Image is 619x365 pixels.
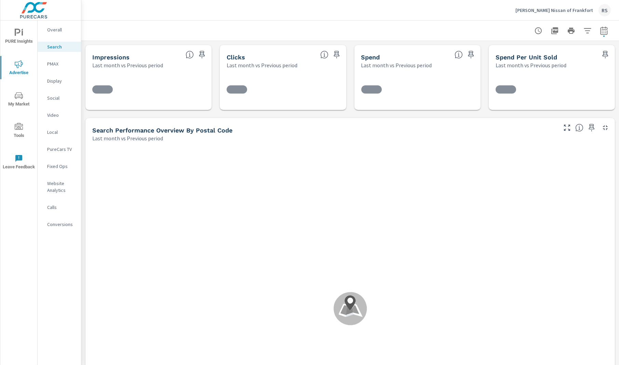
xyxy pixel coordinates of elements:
[600,122,611,133] button: Minimize Widget
[581,24,594,38] button: Apply Filters
[47,78,76,84] p: Display
[320,51,328,59] span: The number of times an ad was clicked by a consumer.
[575,124,583,132] span: Understand Search performance data by postal code. Individual postal codes can be selected and ex...
[2,92,35,108] span: My Market
[548,24,562,38] button: "Export Report to PDF"
[361,61,432,69] p: Last month vs Previous period
[47,112,76,118] p: Video
[38,161,81,171] div: Fixed Ops
[361,54,380,61] h5: Spend
[466,49,476,60] span: Save this to your personalized report
[38,93,81,103] div: Social
[47,129,76,136] p: Local
[0,20,37,178] div: nav menu
[186,51,194,59] span: The number of times an ad was shown on your behalf.
[564,24,578,38] button: Print Report
[47,180,76,194] p: Website Analytics
[38,127,81,137] div: Local
[2,29,35,45] span: PURE Insights
[38,42,81,52] div: Search
[92,61,163,69] p: Last month vs Previous period
[47,26,76,33] p: Overall
[38,144,81,154] div: PureCars TV
[586,122,597,133] span: Save this to your personalized report
[496,61,566,69] p: Last month vs Previous period
[47,204,76,211] p: Calls
[92,134,163,142] p: Last month vs Previous period
[38,178,81,195] div: Website Analytics
[38,76,81,86] div: Display
[597,24,611,38] button: Select Date Range
[2,60,35,77] span: Advertise
[2,154,35,171] span: Leave Feedback
[38,219,81,229] div: Conversions
[38,59,81,69] div: PMAX
[38,25,81,35] div: Overall
[38,110,81,120] div: Video
[38,202,81,212] div: Calls
[600,49,611,60] span: Save this to your personalized report
[227,61,297,69] p: Last month vs Previous period
[47,146,76,153] p: PureCars TV
[47,60,76,67] p: PMAX
[496,54,557,61] h5: Spend Per Unit Sold
[455,51,463,59] span: The amount of money spent on advertising during the period.
[227,54,245,61] h5: Clicks
[598,4,611,16] div: RS
[515,7,593,13] p: [PERSON_NAME] Nissan of Frankfort
[47,163,76,170] p: Fixed Ops
[47,43,76,50] p: Search
[2,123,35,140] span: Tools
[92,54,130,61] h5: Impressions
[562,122,573,133] button: Make Fullscreen
[92,127,232,134] h5: Search Performance Overview By Postal Code
[47,221,76,228] p: Conversions
[197,49,207,60] span: Save this to your personalized report
[331,49,342,60] span: Save this to your personalized report
[47,95,76,101] p: Social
